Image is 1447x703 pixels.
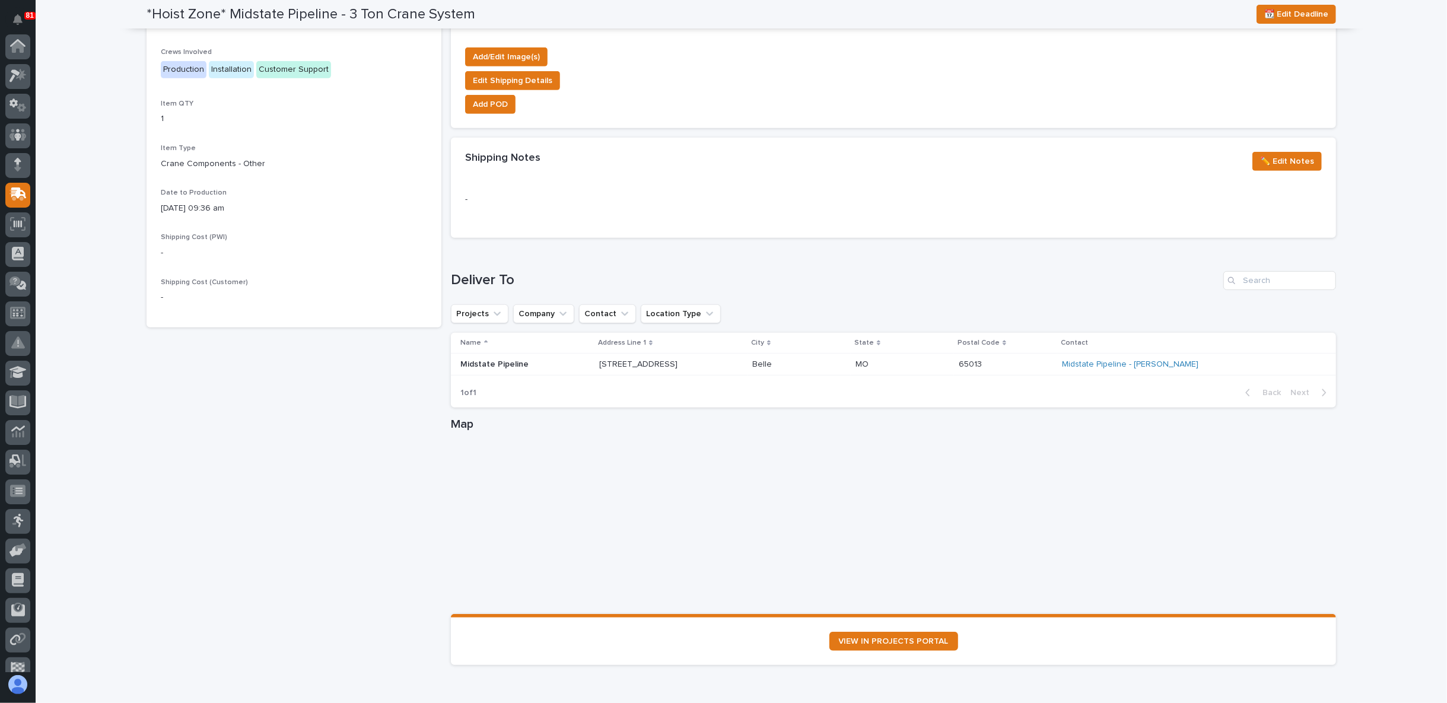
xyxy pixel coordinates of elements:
[641,304,721,323] button: Location Type
[161,189,227,196] span: Date to Production
[465,95,516,114] button: Add POD
[161,145,196,152] span: Item Type
[451,417,1336,431] h1: Map
[473,50,540,64] span: Add/Edit Image(s)
[829,632,958,651] a: VIEW IN PROJECTS PORTAL
[161,100,193,107] span: Item QTY
[839,637,949,645] span: VIEW IN PROJECTS PORTAL
[513,304,574,323] button: Company
[1286,387,1336,398] button: Next
[161,158,427,170] p: Crane Components - Other
[460,336,481,349] p: Name
[15,14,30,33] div: Notifications81
[473,97,508,112] span: Add POD
[854,336,874,349] p: State
[161,291,427,304] p: -
[161,247,427,259] p: -
[958,336,1000,349] p: Postal Code
[465,71,560,90] button: Edit Shipping Details
[579,304,636,323] button: Contact
[856,357,871,370] p: MO
[161,49,212,56] span: Crews Involved
[1260,154,1314,168] span: ✏️ Edit Notes
[473,74,552,88] span: Edit Shipping Details
[751,336,764,349] p: City
[1223,271,1336,290] input: Search
[451,272,1219,289] h1: Deliver To
[5,7,30,32] button: Notifications
[26,11,34,20] p: 81
[1264,7,1328,21] span: 📆 Edit Deadline
[465,152,540,165] h2: Shipping Notes
[598,336,646,349] p: Address Line 1
[1062,360,1198,370] a: Midstate Pipeline - [PERSON_NAME]
[1255,387,1281,398] span: Back
[1257,5,1336,24] button: 📆 Edit Deadline
[147,6,475,23] h2: *Hoist Zone* Midstate Pipeline - 3 Ton Crane System
[161,61,206,78] div: Production
[1061,336,1088,349] p: Contact
[161,279,248,286] span: Shipping Cost (Customer)
[256,61,331,78] div: Customer Support
[451,436,1336,614] iframe: Map
[5,672,30,697] button: users-avatar
[1252,152,1322,171] button: ✏️ Edit Notes
[959,357,984,370] p: 65013
[451,378,486,408] p: 1 of 1
[161,113,427,125] p: 1
[1236,387,1286,398] button: Back
[599,360,743,370] p: [STREET_ADDRESS]
[451,354,1336,376] tr: Midstate Pipeline[STREET_ADDRESS]BelleBelle MOMO 6501365013 Midstate Pipeline - [PERSON_NAME]
[451,304,508,323] button: Projects
[752,357,774,370] p: Belle
[465,193,741,206] p: -
[161,234,227,241] span: Shipping Cost (PWI)
[161,202,427,215] p: [DATE] 09:36 am
[460,360,590,370] p: Midstate Pipeline
[209,61,254,78] div: Installation
[465,47,548,66] button: Add/Edit Image(s)
[1290,387,1316,398] span: Next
